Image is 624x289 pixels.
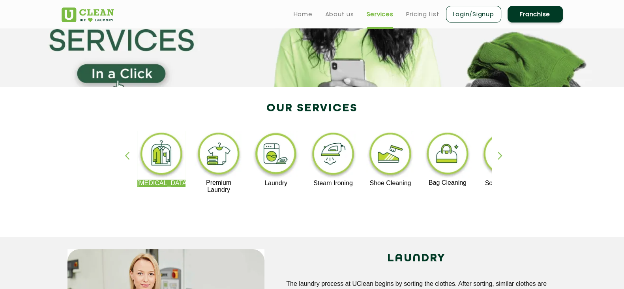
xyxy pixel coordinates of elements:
[366,131,415,180] img: shoe_cleaning_11zon.webp
[325,9,354,19] a: About us
[423,131,472,179] img: bag_cleaning_11zon.webp
[423,179,472,186] p: Bag Cleaning
[309,180,358,187] p: Steam Ironing
[252,131,300,180] img: laundry_cleaning_11zon.webp
[446,6,501,23] a: Login/Signup
[367,9,394,19] a: Services
[480,131,529,180] img: sofa_cleaning_11zon.webp
[406,9,440,19] a: Pricing List
[137,180,186,187] p: [MEDICAL_DATA]
[309,131,358,180] img: steam_ironing_11zon.webp
[480,180,529,187] p: Sofa Cleaning
[294,9,313,19] a: Home
[276,249,557,268] h2: LAUNDRY
[195,179,243,193] p: Premium Laundry
[137,131,186,180] img: dry_cleaning_11zon.webp
[62,8,114,22] img: UClean Laundry and Dry Cleaning
[252,180,300,187] p: Laundry
[195,131,243,179] img: premium_laundry_cleaning_11zon.webp
[508,6,563,23] a: Franchise
[366,180,415,187] p: Shoe Cleaning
